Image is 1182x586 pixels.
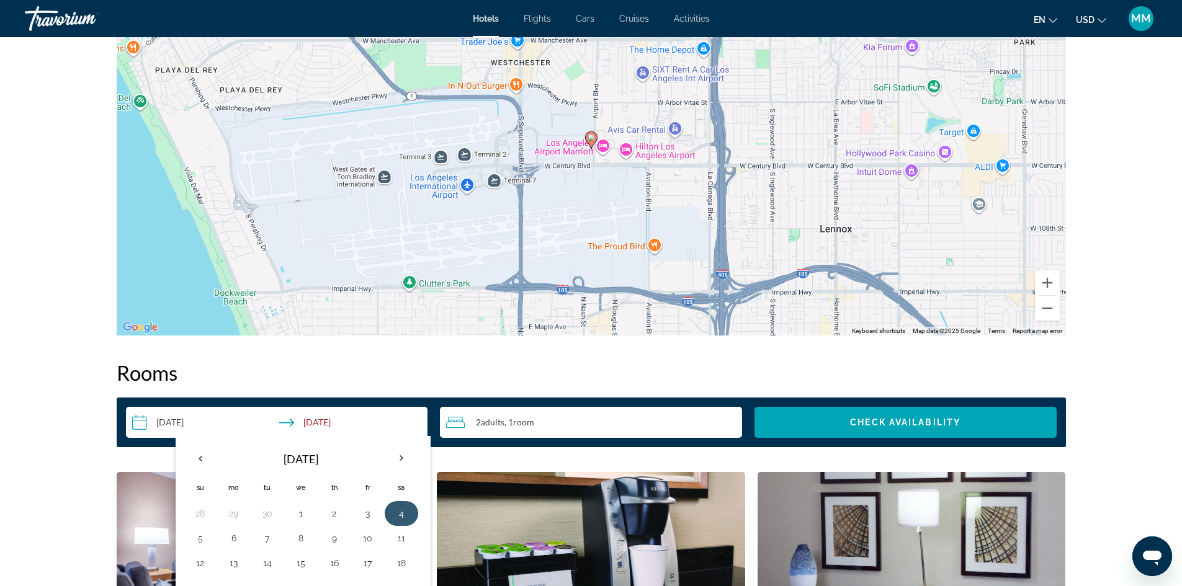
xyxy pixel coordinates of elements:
button: Travelers: 2 adults, 0 children [440,407,742,438]
button: Zoom out [1035,296,1060,321]
button: Day 29 [224,505,244,522]
button: Day 15 [291,554,311,572]
button: Day 13 [224,554,244,572]
div: Search widget [126,407,1057,438]
button: Day 12 [190,554,210,572]
button: Day 5 [190,530,210,547]
span: Map data ©2025 Google [913,327,980,334]
button: Previous month [184,444,217,473]
button: Day 7 [257,530,277,547]
button: Change currency [1076,11,1106,29]
button: Day 11 [392,530,411,547]
a: Open this area in Google Maps (opens a new window) [120,319,161,335]
img: Google [120,319,161,335]
span: Room [513,417,534,427]
button: Day 17 [358,554,378,572]
span: Adults [481,417,504,427]
button: Day 18 [392,554,411,572]
a: Report a map error [1013,327,1062,334]
button: Day 10 [358,530,378,547]
a: Cars [576,14,594,24]
th: [DATE] [217,444,385,474]
span: 2 [476,417,504,427]
button: Day 8 [291,530,311,547]
button: Change language [1034,11,1057,29]
span: en [1034,15,1045,25]
button: Day 2 [325,505,344,522]
a: Terms (opens in new tab) [988,327,1005,334]
span: Check Availability [850,417,960,427]
button: Day 28 [190,505,210,522]
h2: Rooms [117,360,1066,385]
a: Activities [674,14,710,24]
a: Cruises [619,14,649,24]
button: Day 4 [392,505,411,522]
button: Day 9 [325,530,344,547]
button: Day 16 [325,554,344,572]
iframe: Button to launch messaging window [1132,536,1172,576]
button: Day 3 [358,505,378,522]
button: Day 14 [257,554,277,572]
a: Hotels [473,14,499,24]
a: Flights [524,14,551,24]
button: Zoom in [1035,270,1060,295]
button: Check-in date: Oct 1, 2025 Check-out date: Oct 5, 2025 [126,407,428,438]
a: Travorium [25,2,149,35]
span: USD [1076,15,1095,25]
button: User Menu [1125,6,1157,32]
span: , 1 [504,417,534,427]
button: Day 30 [257,505,277,522]
button: Check Availability [754,407,1057,438]
button: Day 6 [224,530,244,547]
button: Day 1 [291,505,311,522]
button: Keyboard shortcuts [852,327,905,335]
span: MM [1131,12,1151,25]
button: Next month [385,444,418,473]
